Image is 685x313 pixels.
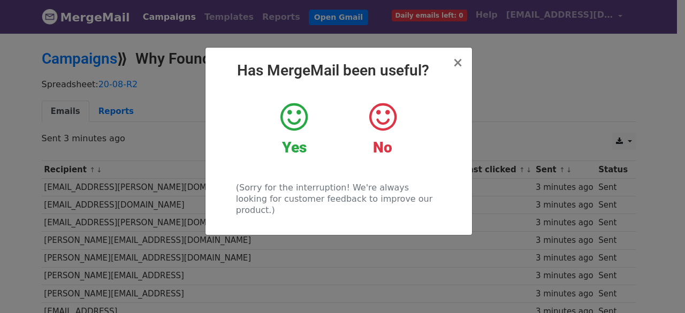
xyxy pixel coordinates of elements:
[346,101,418,157] a: No
[282,139,307,156] strong: Yes
[452,56,463,69] button: Close
[258,101,330,157] a: Yes
[373,139,392,156] strong: No
[452,55,463,70] span: ×
[214,62,463,80] h2: Has MergeMail been useful?
[236,182,441,216] p: (Sorry for the interruption! We're always looking for customer feedback to improve our product.)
